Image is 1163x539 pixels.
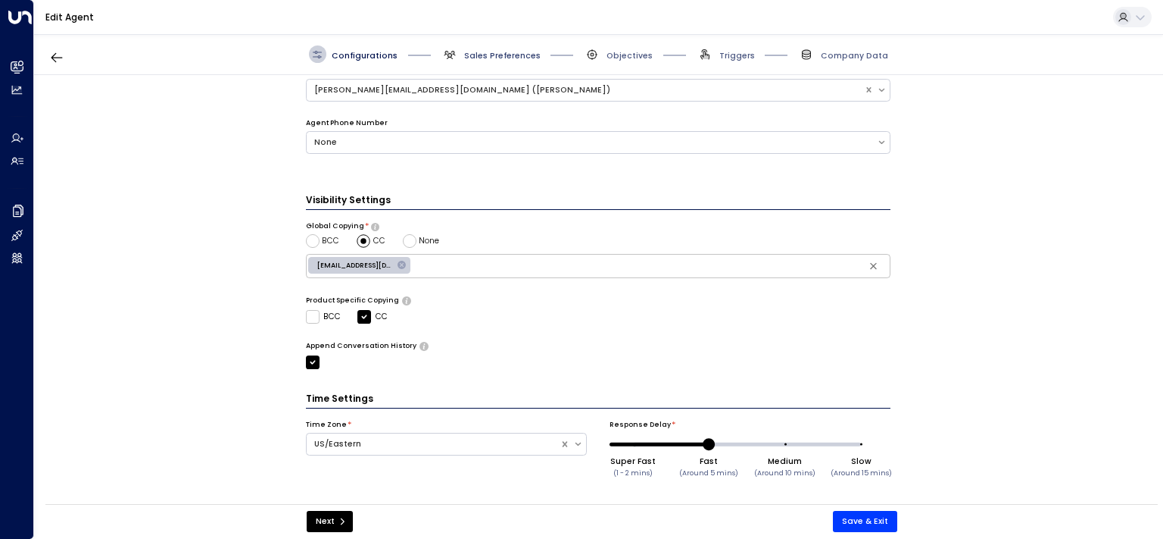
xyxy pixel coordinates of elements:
span: Sales Preferences [464,50,541,61]
small: (Around 5 mins) [679,468,738,478]
button: Next [307,511,353,532]
label: CC [357,310,387,324]
button: Only use if needed, as email clients normally append the conversation history to outgoing emails.... [419,342,428,349]
span: Configurations [332,50,398,61]
a: Edit Agent [45,11,94,24]
span: Company Data [821,50,888,61]
button: Save & Exit [833,511,897,532]
div: Slow [831,456,892,467]
div: Medium [754,456,815,467]
label: Append Conversation History [306,341,416,352]
button: Choose whether the agent should include specific emails in the CC or BCC line of all outgoing ema... [371,223,379,230]
h3: Visibility Settings [306,193,891,210]
label: Agent Phone Number [306,118,388,129]
span: Objectives [606,50,653,61]
label: Response Delay [610,420,671,431]
span: None [419,235,439,247]
span: CC [373,235,385,247]
small: (1 - 2 mins) [613,468,653,478]
div: Fast [679,456,738,467]
span: Triggers [719,50,755,61]
div: None [314,136,869,149]
div: [EMAIL_ADDRESS][DOMAIN_NAME] [308,257,410,274]
label: Product Specific Copying [306,296,399,306]
label: Time Zone [306,420,347,431]
label: BCC [306,310,341,324]
small: (Around 15 mins) [831,468,892,478]
span: BCC [322,235,339,247]
small: (Around 10 mins) [754,468,815,478]
button: Clear [864,257,883,276]
h3: Time Settings [306,392,891,409]
span: [EMAIL_ADDRESS][DOMAIN_NAME] [308,261,401,271]
label: Global Copying [306,221,364,232]
div: [PERSON_NAME][EMAIL_ADDRESS][DOMAIN_NAME] ([PERSON_NAME]) [314,84,856,96]
div: Super Fast [610,456,656,467]
button: Determine if there should be product-specific CC or BCC rules for all of the agent’s emails. Sele... [402,296,410,304]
